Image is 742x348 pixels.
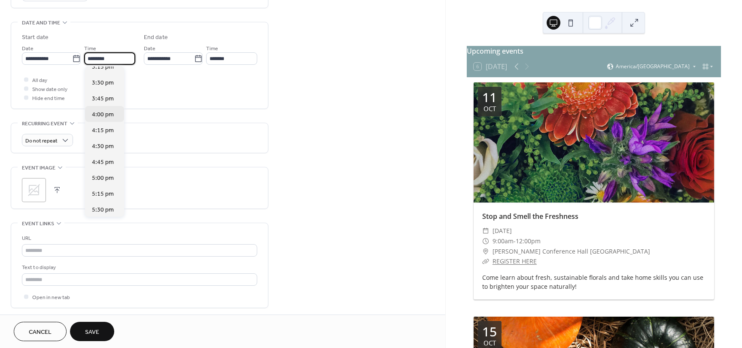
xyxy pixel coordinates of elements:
span: Do not repeat [25,136,58,146]
span: Event links [22,219,54,228]
span: 5:15 pm [92,190,114,199]
span: Time [206,44,218,53]
a: Stop and Smell the Freshness [482,212,578,221]
span: Date [144,44,155,53]
div: URL [22,234,255,243]
span: 4:45 pm [92,158,114,167]
span: 4:15 pm [92,126,114,135]
span: Recurring event [22,119,67,128]
span: 9:00am [493,236,514,246]
span: Date and time [22,18,60,27]
span: America/[GEOGRAPHIC_DATA] [616,64,690,69]
span: Hide end time [32,94,65,103]
div: ​ [482,246,489,257]
a: REGISTER HERE [493,257,537,265]
button: Cancel [14,322,67,341]
span: Event image [22,163,55,172]
span: All day [32,76,47,85]
div: Oct [484,340,496,346]
div: ​ [482,236,489,246]
span: Show date only [32,85,67,94]
div: 11 [482,91,497,104]
span: [PERSON_NAME] Conference Hall [GEOGRAPHIC_DATA] [493,246,650,257]
span: 4:30 pm [92,142,114,151]
div: ​ [482,226,489,236]
span: Cancel [29,328,52,337]
span: Open in new tab [32,293,70,302]
div: ; [22,178,46,202]
div: Start date [22,33,49,42]
span: 3:15 pm [92,63,114,72]
div: Come learn about fresh, sustainable florals and take home skills you can use to brighten your spa... [474,273,714,291]
button: Save [70,322,114,341]
span: Time [84,44,96,53]
span: 12:00pm [516,236,541,246]
div: ​ [482,256,489,266]
span: Date [22,44,33,53]
span: - [514,236,516,246]
span: Save [85,328,99,337]
span: 3:30 pm [92,79,114,88]
span: 4:00 pm [92,110,114,119]
span: 5:00 pm [92,174,114,183]
div: Oct [484,106,496,112]
span: [DATE] [493,226,512,236]
span: 3:45 pm [92,94,114,103]
div: End date [144,33,168,42]
div: 15 [482,325,497,338]
div: Upcoming events [467,46,721,56]
span: 5:30 pm [92,206,114,215]
div: Text to display [22,263,255,272]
